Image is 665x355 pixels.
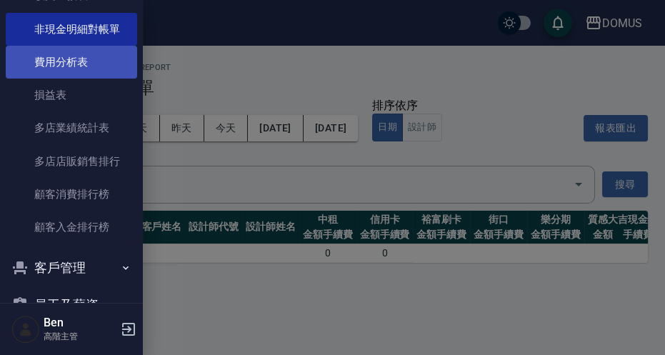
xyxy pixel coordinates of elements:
[6,111,137,144] a: 多店業績統計表
[6,13,137,46] a: 非現金明細對帳單
[6,249,137,286] button: 客戶管理
[44,316,116,330] h5: Ben
[6,145,137,178] a: 多店店販銷售排行
[6,178,137,211] a: 顧客消費排行榜
[44,330,116,343] p: 高階主管
[6,286,137,324] button: 員工及薪資
[6,211,137,244] a: 顧客入金排行榜
[11,315,40,344] img: Person
[6,46,137,79] a: 費用分析表
[6,79,137,111] a: 損益表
